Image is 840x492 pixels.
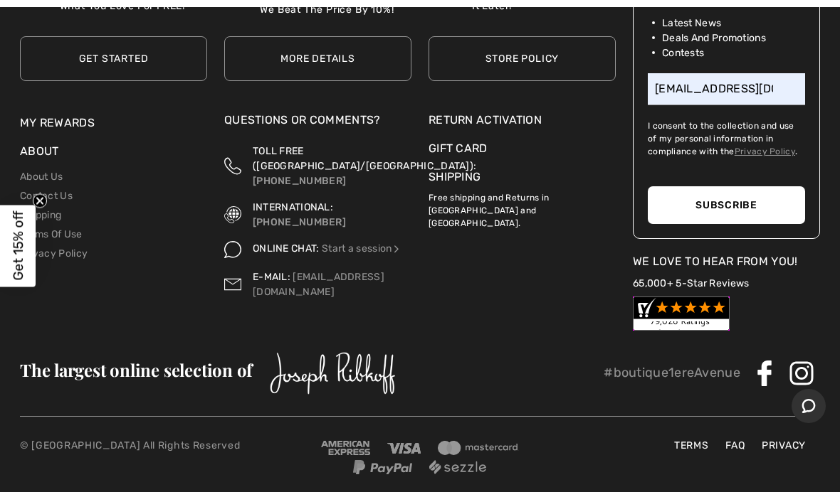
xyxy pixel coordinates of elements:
img: Facebook [752,360,777,386]
div: We Love To Hear From You! [633,253,820,270]
span: Contests [662,46,704,60]
a: Shipping [429,170,481,183]
a: 65,000+ 5-Star Reviews [633,277,750,289]
span: TOLL FREE ([GEOGRAPHIC_DATA]/[GEOGRAPHIC_DATA]): [253,145,476,172]
img: Contact us [224,269,241,299]
p: We Beat The Price By 10%! [260,2,411,31]
span: E-MAIL: [253,271,290,283]
a: Privacy [755,438,813,453]
img: Toll Free (Canada/US) [224,144,241,188]
a: Store Policy [429,36,616,81]
a: Gift Card [429,140,616,157]
img: Mastercard [438,441,519,455]
a: Shipping [20,209,61,221]
img: Sezzle [429,460,486,474]
div: Questions or Comments? [224,112,411,136]
span: The largest online selection of [20,358,252,381]
span: ONLINE CHAT: [253,242,320,255]
button: Subscribe [648,186,805,224]
div: About [20,143,207,167]
span: Latest News [662,16,721,31]
a: About Us [20,171,63,183]
a: Get Started [20,36,207,81]
a: Privacy Policy [20,247,88,260]
a: Contact Us [20,190,73,202]
span: Deals And Promotions [662,31,766,46]
a: Terms [667,438,716,453]
p: #boutique1ereAvenue [604,363,740,383]
p: © [GEOGRAPHIC_DATA] All Rights Reserved [20,438,287,453]
iframe: Opens a widget where you can chat to one of our agents [792,389,826,424]
img: Instagram [789,360,814,386]
a: [EMAIL_ADDRESS][DOMAIN_NAME] [253,271,384,298]
a: My Rewards [20,116,95,129]
a: Return Activation [429,112,616,129]
a: [PHONE_NUMBER] [253,175,346,187]
img: Online Chat [392,244,401,254]
button: Close teaser [33,194,47,208]
span: INTERNATIONAL: [253,201,333,213]
p: Free shipping and Returns in [GEOGRAPHIC_DATA] and [GEOGRAPHIC_DATA]. [429,186,616,230]
input: Your E-mail Address [648,73,805,105]
span: Get 15% off [10,211,26,281]
img: Amex [321,441,370,455]
label: I consent to the collection and use of my personal information in compliance with the . [648,119,805,158]
img: Visa [387,443,420,454]
a: [PHONE_NUMBER] [253,216,346,228]
img: International [224,200,241,230]
img: Online Chat [224,241,241,258]
a: Start a session [322,242,402,255]
img: Paypal [353,460,412,474]
a: FAQ [718,438,752,453]
img: Joseph Ribkoff [270,352,396,395]
img: Customer Reviews [633,296,730,331]
a: More Details [224,36,411,81]
a: Terms Of Use [20,228,83,240]
a: Privacy Policy [735,146,795,156]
